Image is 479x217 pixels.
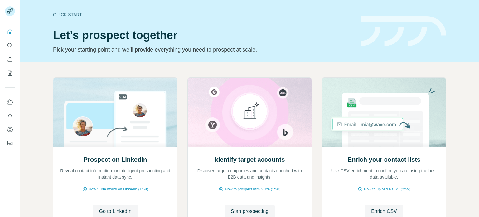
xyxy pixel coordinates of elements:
[348,155,420,164] h2: Enrich your contact lists
[361,16,446,47] img: banner
[225,186,280,192] span: How to prospect with Surfe (1:30)
[194,168,305,180] p: Discover target companies and contacts enriched with B2B data and insights.
[53,12,354,18] div: Quick start
[84,155,147,164] h2: Prospect on LinkedIn
[364,186,410,192] span: How to upload a CSV (2:59)
[99,208,131,215] span: Go to LinkedIn
[371,208,397,215] span: Enrich CSV
[5,138,15,149] button: Feedback
[322,78,446,147] img: Enrich your contact lists
[60,168,171,180] p: Reveal contact information for intelligent prospecting and instant data sync.
[5,67,15,79] button: My lists
[5,26,15,37] button: Quick start
[187,78,312,147] img: Identify target accounts
[89,186,148,192] span: How Surfe works on LinkedIn (1:58)
[53,45,354,54] p: Pick your starting point and we’ll provide everything you need to prospect at scale.
[215,155,285,164] h2: Identify target accounts
[5,110,15,121] button: Use Surfe API
[328,168,440,180] p: Use CSV enrichment to confirm you are using the best data available.
[5,96,15,108] button: Use Surfe on LinkedIn
[53,29,354,42] h1: Let’s prospect together
[231,208,269,215] span: Start prospecting
[5,124,15,135] button: Dashboard
[5,40,15,51] button: Search
[53,78,177,147] img: Prospect on LinkedIn
[5,54,15,65] button: Enrich CSV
